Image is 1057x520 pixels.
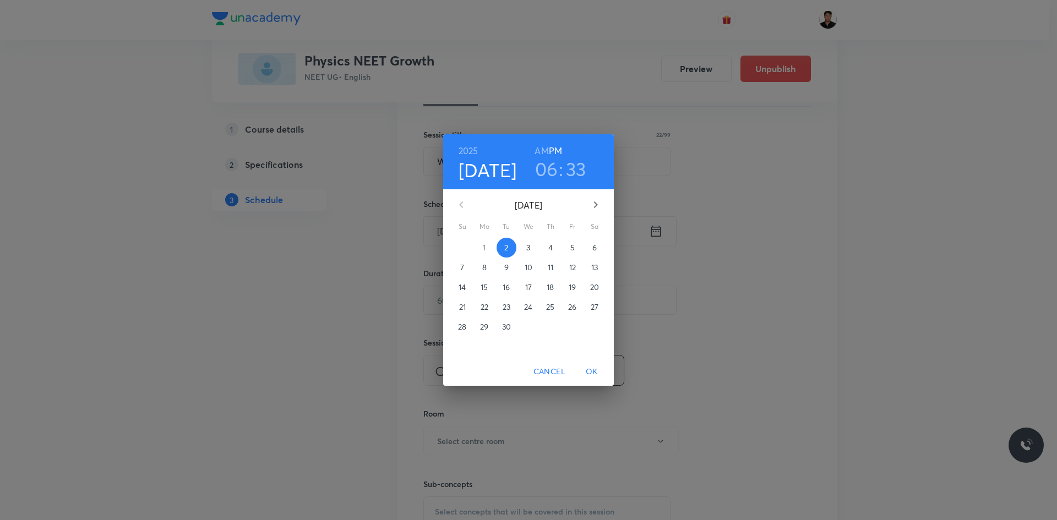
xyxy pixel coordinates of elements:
span: Fr [563,221,582,232]
button: 17 [519,277,538,297]
span: We [519,221,538,232]
p: 22 [481,302,488,313]
p: 17 [525,282,532,293]
span: Mo [475,221,494,232]
button: 28 [453,317,472,337]
p: 7 [460,262,464,273]
span: Su [453,221,472,232]
p: 12 [569,262,576,273]
button: 13 [585,258,604,277]
p: 21 [459,302,466,313]
button: 4 [541,238,560,258]
button: 10 [519,258,538,277]
button: 2 [497,238,516,258]
p: 5 [570,242,575,253]
button: 29 [475,317,494,337]
button: 2025 [459,143,478,158]
span: Tu [497,221,516,232]
p: 11 [548,262,553,273]
p: 10 [525,262,532,273]
span: Sa [585,221,604,232]
button: [DATE] [459,158,517,182]
button: 11 [541,258,560,277]
p: 25 [546,302,554,313]
p: 28 [458,321,466,332]
button: 7 [453,258,472,277]
button: 14 [453,277,472,297]
span: Cancel [533,365,565,379]
button: 20 [585,277,604,297]
p: 16 [503,282,510,293]
button: 19 [563,277,582,297]
p: 14 [459,282,466,293]
p: 4 [548,242,553,253]
p: 19 [569,282,576,293]
p: 18 [547,282,554,293]
button: 3 [519,238,538,258]
p: 29 [480,321,488,332]
button: 18 [541,277,560,297]
button: 06 [535,157,558,180]
p: [DATE] [475,199,582,212]
span: Th [541,221,560,232]
button: 12 [563,258,582,277]
button: 33 [566,157,586,180]
p: 15 [481,282,488,293]
button: 23 [497,297,516,317]
p: 26 [568,302,576,313]
p: 6 [592,242,597,253]
span: OK [579,365,605,379]
button: 22 [475,297,494,317]
button: 25 [541,297,560,317]
p: 13 [591,262,598,273]
button: 8 [475,258,494,277]
p: 30 [502,321,511,332]
button: 27 [585,297,604,317]
button: AM [535,143,548,158]
button: 9 [497,258,516,277]
p: 2 [504,242,508,253]
button: 30 [497,317,516,337]
button: OK [574,362,609,382]
button: 26 [563,297,582,317]
button: 16 [497,277,516,297]
button: 6 [585,238,604,258]
button: 15 [475,277,494,297]
p: 27 [591,302,598,313]
p: 23 [503,302,510,313]
p: 9 [504,262,509,273]
button: PM [549,143,562,158]
p: 20 [590,282,599,293]
h3: : [559,157,563,180]
button: 24 [519,297,538,317]
button: 21 [453,297,472,317]
button: Cancel [529,362,570,382]
p: 24 [524,302,532,313]
p: 3 [526,242,530,253]
p: 8 [482,262,487,273]
button: 5 [563,238,582,258]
